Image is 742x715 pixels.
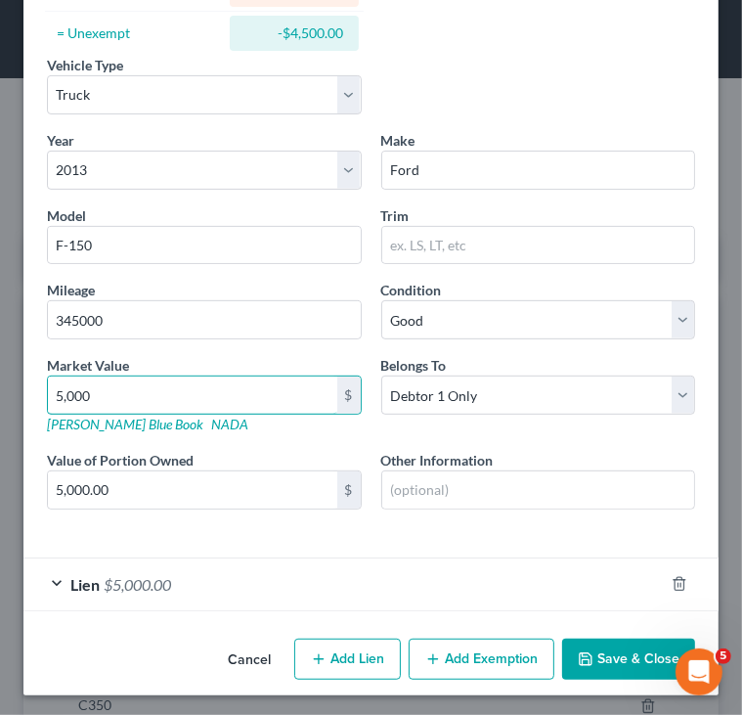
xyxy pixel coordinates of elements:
[48,471,337,509] input: 0.00
[47,205,86,226] label: Model
[47,130,74,151] label: Year
[48,301,361,338] input: --
[337,471,361,509] div: $
[70,575,100,594] span: Lien
[381,450,494,470] label: Other Information
[47,355,129,376] label: Market Value
[47,280,95,300] label: Mileage
[381,280,442,300] label: Condition
[47,450,194,470] label: Value of Portion Owned
[409,639,554,680] button: Add Exemption
[48,227,361,264] input: ex. Altima
[562,639,695,680] button: Save & Close
[104,575,171,594] span: $5,000.00
[57,23,222,43] div: = Unexempt
[382,227,695,264] input: ex. LS, LT, etc
[294,639,401,680] button: Add Lien
[381,357,447,374] span: Belongs To
[716,648,731,664] span: 5
[48,377,337,414] input: 0.00
[382,471,695,509] input: (optional)
[337,377,361,414] div: $
[676,648,722,695] iframe: Intercom live chat
[381,205,410,226] label: Trim
[381,132,415,149] span: Make
[245,23,343,43] div: -$4,500.00
[47,55,123,75] label: Vehicle Type
[212,641,286,680] button: Cancel
[382,152,695,189] input: ex. Nissan
[211,416,248,432] a: NADA
[47,416,203,432] a: [PERSON_NAME] Blue Book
